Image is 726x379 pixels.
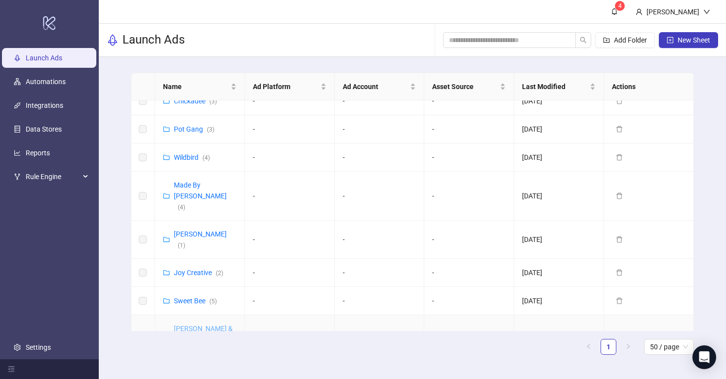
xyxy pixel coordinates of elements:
td: - [424,115,514,143]
span: folder [163,297,170,304]
td: - [245,87,335,115]
td: - [424,87,514,115]
span: ( 4 ) [178,204,185,211]
td: - [245,143,335,172]
span: user [636,8,643,15]
a: Data Stores [26,125,62,133]
span: Ad Platform [253,81,319,92]
span: delete [616,126,623,133]
span: rocket [107,34,119,46]
button: Add Folder [595,32,655,48]
a: Reports [26,149,50,157]
a: Integrations [26,101,63,109]
span: folder [163,97,170,104]
span: ( 2 ) [216,270,223,277]
h3: Launch Ads [122,32,185,48]
span: fork [14,173,21,180]
a: Pot Gang(3) [174,125,214,133]
a: Chickadee(3) [174,97,217,105]
span: left [586,343,592,349]
span: plus-square [667,37,674,44]
button: New Sheet [659,32,718,48]
td: - [424,172,514,221]
a: [PERSON_NAME](1) [174,230,227,249]
td: - [424,315,514,375]
td: [DATE] [514,221,604,259]
span: ( 1 ) [178,242,185,249]
td: - [245,115,335,143]
span: delete [616,154,623,161]
td: - [424,259,514,287]
a: Sweet Bee(5) [174,297,217,305]
td: - [424,143,514,172]
a: Launch Ads [26,54,62,62]
span: Name [163,81,229,92]
td: [DATE] [514,259,604,287]
span: Add Folder [614,36,647,44]
span: folder [163,269,170,276]
td: - [335,115,425,143]
td: [DATE] [514,115,604,143]
a: Automations [26,78,66,86]
span: ( 5 ) [209,298,217,305]
td: - [335,287,425,315]
span: menu-fold [8,366,15,373]
span: down [703,8,710,15]
span: Ad Account [343,81,408,92]
li: Previous Page [581,339,597,355]
td: - [424,287,514,315]
td: [DATE] [514,143,604,172]
td: - [245,221,335,259]
td: - [335,221,425,259]
span: 4 [618,2,622,9]
td: - [335,172,425,221]
button: right [620,339,636,355]
th: Name [155,73,245,100]
th: Ad Account [335,73,425,100]
span: Last Modified [522,81,588,92]
a: Wildbird(4) [174,153,210,161]
a: Made By [PERSON_NAME](4) [174,181,227,211]
th: Last Modified [514,73,604,100]
span: folder [163,154,170,161]
span: folder [163,236,170,243]
td: - [335,87,425,115]
span: ( 4 ) [202,154,210,161]
td: - [335,315,425,375]
div: [PERSON_NAME] [643,6,703,17]
span: folder [163,192,170,199]
td: [DATE] [514,87,604,115]
li: 1 [601,339,616,355]
span: folder-add [603,37,610,44]
th: Ad Platform [245,73,335,100]
span: search [580,37,587,44]
span: Asset Source [432,81,498,92]
td: - [245,259,335,287]
span: bell [611,8,618,15]
div: Open Intercom Messenger [692,345,716,369]
div: Page Size [644,339,694,355]
td: - [245,172,335,221]
td: - [245,315,335,375]
sup: 4 [615,1,625,11]
th: Asset Source [424,73,514,100]
td: - [245,287,335,315]
span: right [625,343,631,349]
a: 1 [601,339,616,354]
td: - [424,221,514,259]
span: delete [616,192,623,199]
span: delete [616,236,623,243]
span: delete [616,269,623,276]
td: [DATE] [514,287,604,315]
td: - [335,143,425,172]
span: ( 3 ) [209,98,217,105]
button: left [581,339,597,355]
a: [PERSON_NAME] & [PERSON_NAME] ([GEOGRAPHIC_DATA])(7) [174,325,245,365]
li: Next Page [620,339,636,355]
td: [DATE] [514,315,604,375]
span: delete [616,297,623,304]
th: Actions [604,73,694,100]
span: 50 / page [650,339,688,354]
span: Rule Engine [26,167,80,187]
span: New Sheet [678,36,710,44]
